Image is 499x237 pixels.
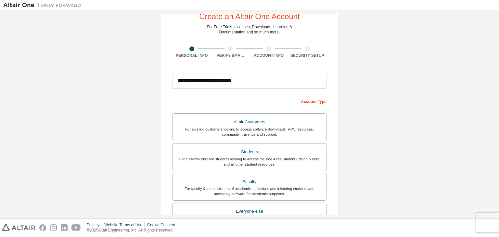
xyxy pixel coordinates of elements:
[87,222,104,228] div: Privacy
[173,53,211,58] div: Personal Info
[177,118,322,127] div: Altair Customers
[3,2,84,8] img: Altair One
[147,222,179,228] div: Cookie Consent
[177,127,322,137] div: For existing customers looking to access software downloads, HPC resources, community, trainings ...
[177,147,322,156] div: Students
[39,224,46,231] img: facebook.svg
[249,53,288,58] div: Account Info
[211,53,250,58] div: Verify Email
[177,207,322,216] div: Everyone else
[61,224,68,231] img: linkedin.svg
[50,224,57,231] img: instagram.svg
[2,224,35,231] img: altair_logo.svg
[87,228,179,233] p: © 2025 Altair Engineering, Inc. All Rights Reserved.
[173,96,326,106] div: Account Type
[177,156,322,167] div: For currently enrolled students looking to access the free Altair Student Edition bundle and all ...
[104,222,147,228] div: Website Terms of Use
[177,177,322,186] div: Faculty
[177,186,322,196] div: For faculty & administrators of academic institutions administering students and accessing softwa...
[71,224,81,231] img: youtube.svg
[207,24,292,35] div: For Free Trials, Licenses, Downloads, Learning & Documentation and so much more.
[288,53,327,58] div: Security Setup
[199,13,300,20] div: Create an Altair One Account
